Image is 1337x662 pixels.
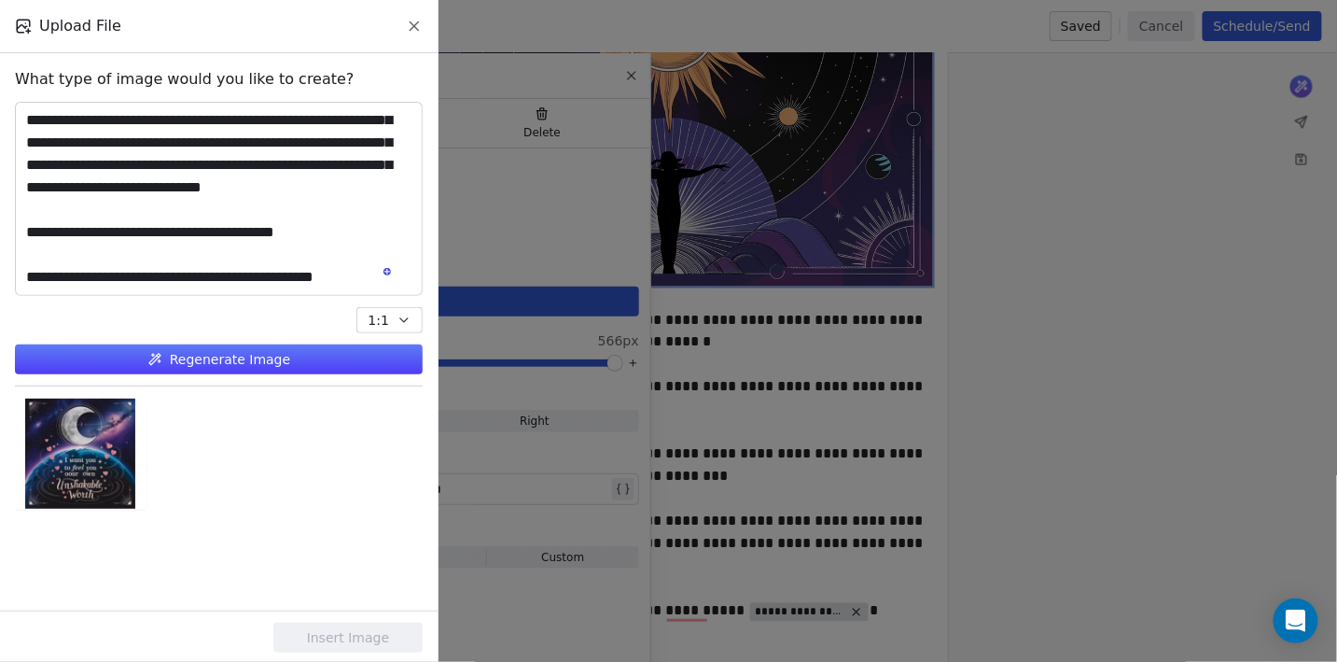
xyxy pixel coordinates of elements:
[15,68,355,91] span: What type of image would you like to create?
[273,623,423,653] button: Insert Image
[15,345,423,374] button: Regenerate Image
[368,311,389,331] span: 1:1
[1274,599,1318,643] div: Open Intercom Messenger
[39,15,121,37] span: Upload File
[16,103,422,295] textarea: To enrich screen reader interactions, please activate Accessibility in Grammarly extension settings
